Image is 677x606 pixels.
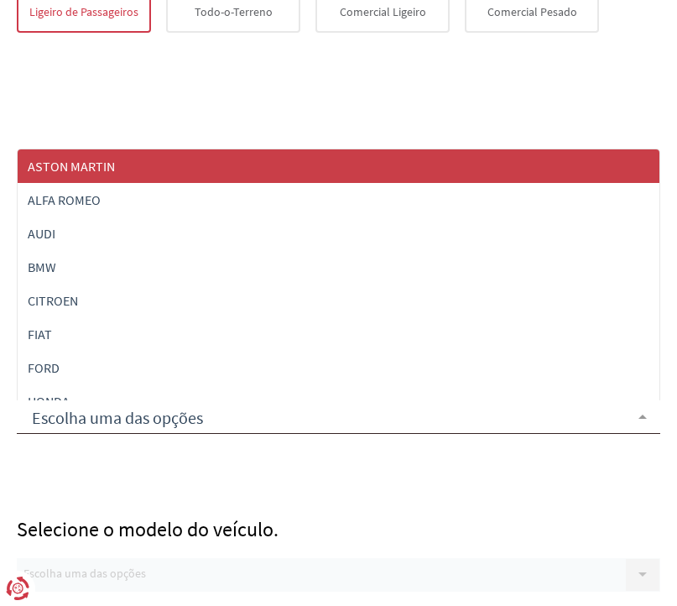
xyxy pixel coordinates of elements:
[29,6,138,18] span: Ligeiro de Passageiros
[28,292,78,309] span: CITROEN
[28,191,101,208] span: ALFA ROMEO
[28,225,55,242] span: AUDI
[28,259,56,275] span: BMW
[28,393,70,410] span: HONDA
[28,326,52,342] span: FIAT
[23,407,627,432] input: Escolha uma das opções
[28,158,115,175] span: ASTON MARTIN
[340,6,426,18] span: Comercial Ligeiro
[195,6,273,18] span: Todo-o-Terreno
[487,6,577,18] span: Comercial Pesado
[17,516,279,542] span: Selecione o modelo do veículo.
[28,359,60,376] span: FORD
